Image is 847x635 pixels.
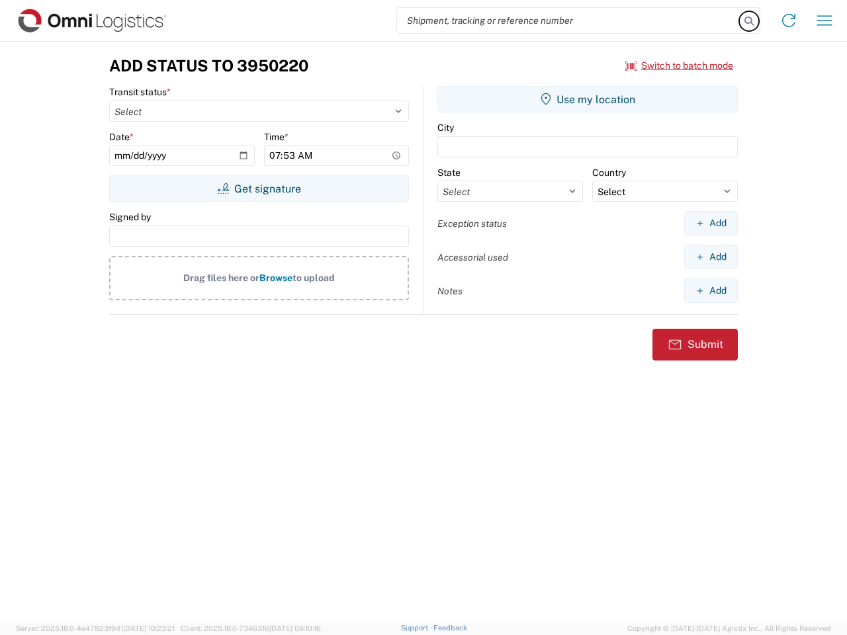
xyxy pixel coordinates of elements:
[592,167,626,179] label: Country
[684,278,738,303] button: Add
[684,211,738,235] button: Add
[625,55,733,77] button: Switch to batch mode
[109,131,134,143] label: Date
[109,175,409,202] button: Get signature
[437,285,463,297] label: Notes
[684,245,738,269] button: Add
[264,131,289,143] label: Time
[437,218,507,230] label: Exception status
[627,622,831,634] span: Copyright © [DATE]-[DATE] Agistix Inc., All Rights Reserved
[292,273,335,283] span: to upload
[397,8,740,33] input: Shipment, tracking or reference number
[269,624,321,632] span: [DATE] 08:10:16
[109,211,151,223] label: Signed by
[16,624,175,632] span: Server: 2025.18.0-4e47823f9d1
[437,122,454,134] label: City
[437,251,508,263] label: Accessorial used
[183,273,259,283] span: Drag files here or
[433,624,467,632] a: Feedback
[109,56,308,75] h3: Add Status to 3950220
[401,624,434,632] a: Support
[181,624,321,632] span: Client: 2025.18.0-7346316
[123,624,175,632] span: [DATE] 10:23:21
[259,273,292,283] span: Browse
[437,86,738,112] button: Use my location
[652,329,738,360] button: Submit
[109,86,171,98] label: Transit status
[437,167,461,179] label: State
